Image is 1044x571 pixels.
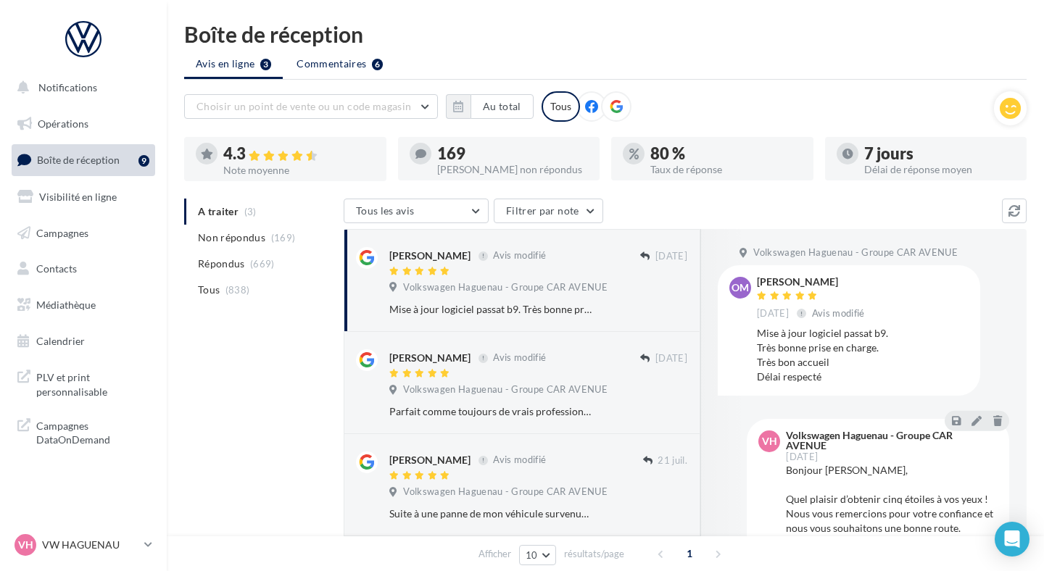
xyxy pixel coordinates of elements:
[437,164,589,175] div: [PERSON_NAME] non répondus
[389,404,593,419] div: Parfait comme toujours de vrais professionnels
[223,146,375,162] div: 4.3
[864,146,1016,162] div: 7 jours
[650,164,802,175] div: Taux de réponse
[526,549,538,561] span: 10
[9,362,158,404] a: PLV et print personnalisable
[446,94,534,119] button: Au total
[271,232,296,243] span: (169)
[655,352,687,365] span: [DATE]
[403,281,608,294] span: Volkswagen Haguenau - Groupe CAR AVENUE
[372,59,383,70] div: 6
[356,204,415,217] span: Tous les avis
[655,250,687,263] span: [DATE]
[757,326,969,384] div: Mise à jour logiciel passat b9. Très bonne prise en charge. Très bon accueil Délai respecté
[39,191,117,203] span: Visibilité en ligne
[9,218,158,249] a: Campagnes
[437,146,589,162] div: 169
[198,283,220,297] span: Tous
[493,352,546,364] span: Avis modifié
[38,117,88,130] span: Opérations
[389,302,593,317] div: Mise à jour logiciel passat b9. Très bonne prise en charge. Très bon accueil Délai respecté
[9,109,158,139] a: Opérations
[344,199,489,223] button: Tous les avis
[36,262,77,275] span: Contacts
[223,165,375,175] div: Note moyenne
[494,199,603,223] button: Filtrer par note
[184,94,438,119] button: Choisir un point de vente ou un code magasin
[762,434,777,449] span: VH
[542,91,580,122] div: Tous
[9,72,152,103] button: Notifications
[196,100,411,112] span: Choisir un point de vente ou un code magasin
[9,290,158,320] a: Médiathèque
[9,410,158,453] a: Campagnes DataOnDemand
[732,280,749,295] span: om
[38,81,97,93] span: Notifications
[36,299,96,311] span: Médiathèque
[9,182,158,212] a: Visibilité en ligne
[658,454,687,467] span: 21 juil.
[9,326,158,357] a: Calendrier
[36,367,149,399] span: PLV et print personnalisable
[812,307,865,319] span: Avis modifié
[389,507,593,521] div: Suite à une panne de mon véhicule survenue fin juin, mon véhicule a été pris en charge par M. [PE...
[864,164,1016,175] div: Délai de réponse moyen
[757,307,789,320] span: [DATE]
[471,94,534,119] button: Au total
[36,335,85,347] span: Calendrier
[198,257,245,271] span: Répondus
[225,284,250,296] span: (838)
[757,277,868,287] div: [PERSON_NAME]
[786,430,995,451] div: Volkswagen Haguenau - Groupe CAR AVENUE
[389,453,471,467] div: [PERSON_NAME]
[250,258,275,270] span: (669)
[9,144,158,175] a: Boîte de réception9
[18,538,33,552] span: VH
[403,485,608,499] span: Volkswagen Haguenau - Groupe CAR AVENUE
[184,23,1027,45] div: Boîte de réception
[389,249,471,263] div: [PERSON_NAME]
[138,155,149,167] div: 9
[42,538,138,552] p: VW HAGUENAU
[297,57,366,71] span: Commentaires
[36,416,149,447] span: Campagnes DataOnDemand
[478,547,511,561] span: Afficher
[12,531,155,559] a: VH VW HAGUENAU
[37,154,120,166] span: Boîte de réception
[995,522,1029,557] div: Open Intercom Messenger
[36,226,88,238] span: Campagnes
[403,383,608,396] span: Volkswagen Haguenau - Groupe CAR AVENUE
[753,246,958,259] span: Volkswagen Haguenau - Groupe CAR AVENUE
[198,230,265,245] span: Non répondus
[493,250,546,262] span: Avis modifié
[389,351,471,365] div: [PERSON_NAME]
[519,545,556,565] button: 10
[650,146,802,162] div: 80 %
[786,452,818,462] span: [DATE]
[9,254,158,284] a: Contacts
[564,547,624,561] span: résultats/page
[493,454,546,466] span: Avis modifié
[678,542,701,565] span: 1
